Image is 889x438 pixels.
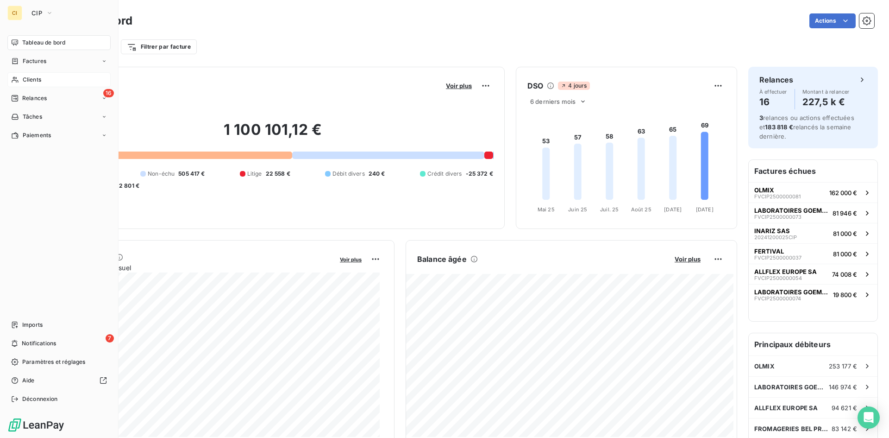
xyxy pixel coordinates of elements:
span: 146 974 € [829,383,857,391]
span: FERTIVAL [754,248,784,255]
h4: 227,5 k € [802,95,850,109]
span: 240 € [369,170,385,178]
span: relances ou actions effectuées et relancés la semaine dernière. [759,114,854,140]
button: FERTIVALFVCIP250000003781 000 € [749,243,877,264]
span: Voir plus [446,82,472,89]
button: LABORATOIRES GOEMARFVCIP250000007419 800 € [749,284,877,305]
span: 83 142 € [832,425,857,432]
h6: Relances [759,74,793,85]
span: Factures [23,57,46,65]
span: 20241200025CIP [754,235,797,240]
span: 16 [103,89,114,97]
span: 505 417 € [178,170,205,178]
span: ALLFLEX EUROPE SA [754,404,818,412]
span: -2 801 € [116,182,139,190]
button: OLMIXFVCIP2500000081162 000 € [749,182,877,203]
h2: 1 100 101,12 € [52,121,493,148]
span: 4 jours [558,82,589,90]
span: OLMIX [754,362,775,370]
div: CI [7,6,22,20]
tspan: [DATE] [696,206,714,213]
tspan: [DATE] [664,206,682,213]
span: Litige [247,170,262,178]
h6: Balance âgée [417,254,467,265]
span: LABORATOIRES GOEMAR [754,383,829,391]
span: FVCIP2500000074 [754,296,801,301]
span: FVCIP2500000054 [754,275,802,281]
div: Open Intercom Messenger [858,406,880,429]
button: Voir plus [443,82,475,90]
span: 94 621 € [832,404,857,412]
span: Relances [22,94,47,102]
h6: DSO [527,80,543,91]
span: 253 177 € [829,362,857,370]
span: FVCIP2500000073 [754,214,801,220]
span: FVCIP2500000081 [754,194,801,199]
button: Filtrer par facture [121,39,197,54]
span: Paramètres et réglages [22,358,85,366]
span: 3 [759,114,763,121]
span: Voir plus [340,256,362,263]
span: ALLFLEX EUROPE SA [754,268,817,275]
span: Imports [22,321,43,329]
span: LABORATOIRES GOEMAR [754,288,829,296]
span: Aide [22,376,35,385]
span: 81 946 € [833,209,857,217]
span: FVCIP2500000037 [754,255,801,260]
span: Tableau de bord [22,38,65,47]
span: Clients [23,76,41,84]
span: Crédit divers [427,170,462,178]
button: Voir plus [672,255,703,263]
span: 183 818 € [765,123,793,131]
h6: Principaux débiteurs [749,333,877,355]
span: Notifications [22,339,56,348]
span: 7 [106,334,114,343]
h6: Factures échues [749,160,877,182]
button: INARIZ SAS20241200025CIP81 000 € [749,223,877,243]
span: Débit divers [332,170,365,178]
a: Aide [7,373,111,388]
tspan: Mai 25 [538,206,555,213]
span: À effectuer [759,89,787,95]
img: Logo LeanPay [7,418,65,432]
button: LABORATOIRES GOEMARFVCIP250000007381 946 € [749,203,877,223]
span: 19 800 € [833,291,857,298]
span: FROMAGERIES BEL PRODUCTION FRANCE [754,425,832,432]
span: 162 000 € [829,189,857,197]
tspan: Août 25 [631,206,651,213]
button: Voir plus [337,255,364,263]
span: 81 000 € [833,250,857,258]
span: 81 000 € [833,230,857,237]
span: 6 derniers mois [530,98,576,105]
button: ALLFLEX EUROPE SAFVCIP250000005474 008 € [749,264,877,284]
span: Montant à relancer [802,89,850,95]
h4: 16 [759,95,787,109]
button: Actions [809,13,856,28]
span: Non-échu [148,170,175,178]
span: Tâches [23,113,42,121]
tspan: Juil. 25 [600,206,619,213]
span: Déconnexion [22,395,58,403]
span: INARIZ SAS [754,227,790,235]
span: -25 372 € [466,170,493,178]
span: Voir plus [675,255,701,263]
span: LABORATOIRES GOEMAR [754,207,829,214]
span: Paiements [23,131,51,140]
span: 74 008 € [832,271,857,278]
span: Chiffre d'affaires mensuel [52,263,333,273]
tspan: Juin 25 [568,206,587,213]
span: 22 558 € [266,170,290,178]
span: OLMIX [754,186,774,194]
span: CIP [31,9,42,17]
